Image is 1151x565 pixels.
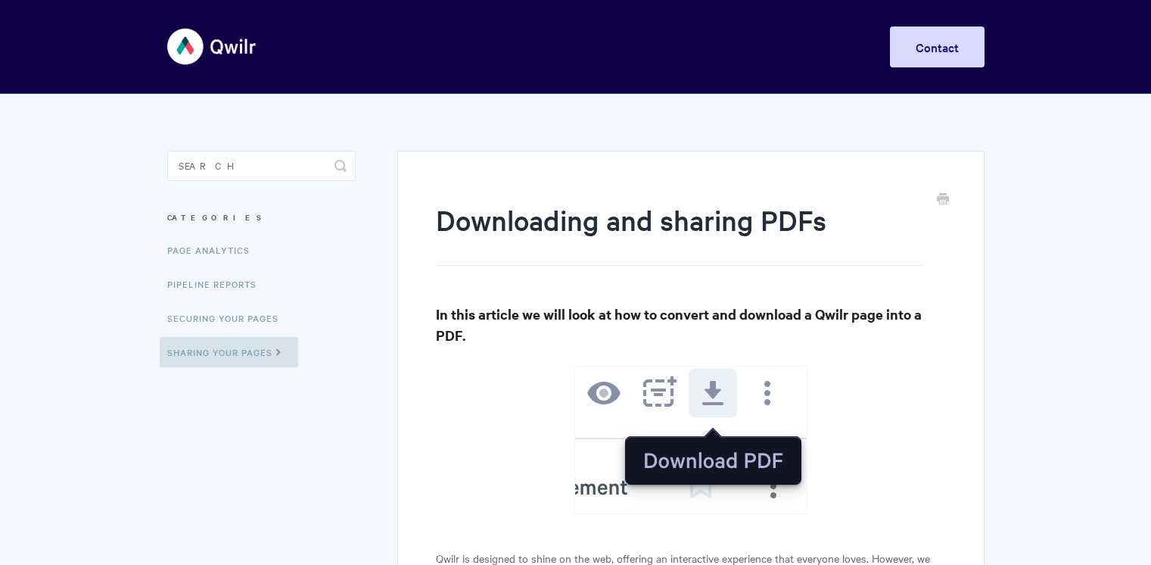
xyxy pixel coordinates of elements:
[937,192,949,208] a: Print this Article
[167,269,268,299] a: Pipeline reports
[167,204,356,231] h3: Categories
[160,337,298,367] a: Sharing Your Pages
[436,201,922,266] h1: Downloading and sharing PDFs
[167,18,257,75] img: Qwilr Help Center
[890,27,985,67] a: Contact
[436,304,945,346] h3: In this article we will look at how to convert and download a Qwilr page into a PDF.
[167,303,290,333] a: Securing Your Pages
[167,151,356,181] input: Search
[574,366,807,514] img: file-KmE8gCVl4F.png
[167,235,261,265] a: Page Analytics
